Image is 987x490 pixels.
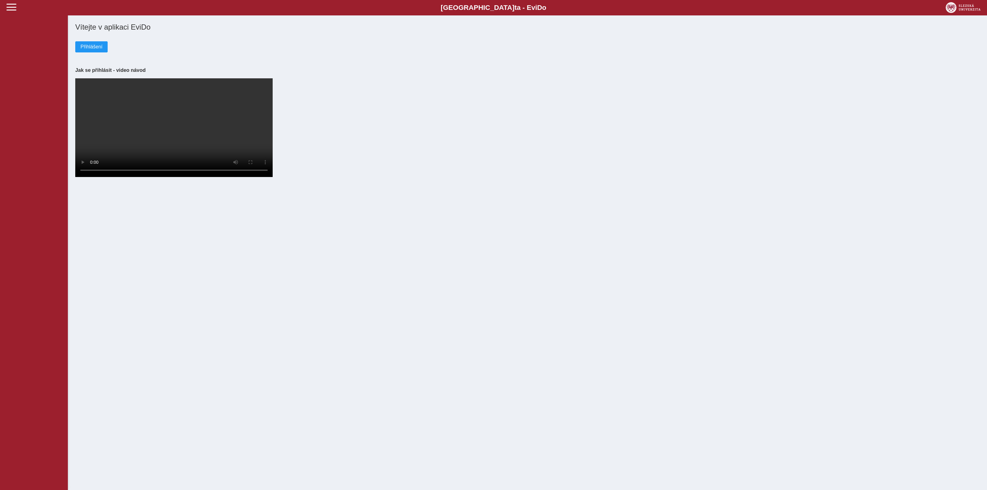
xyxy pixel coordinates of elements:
span: o [542,4,547,11]
img: logo_web_su.png [946,2,981,13]
span: t [514,4,517,11]
h1: Vítejte v aplikaci EviDo [75,23,980,31]
span: Přihlášení [81,44,102,50]
b: [GEOGRAPHIC_DATA] a - Evi [19,4,968,12]
h3: Jak se přihlásit - video návod [75,67,980,73]
video: Your browser does not support the video tag. [75,78,273,177]
span: D [537,4,542,11]
button: Přihlášení [75,41,108,52]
